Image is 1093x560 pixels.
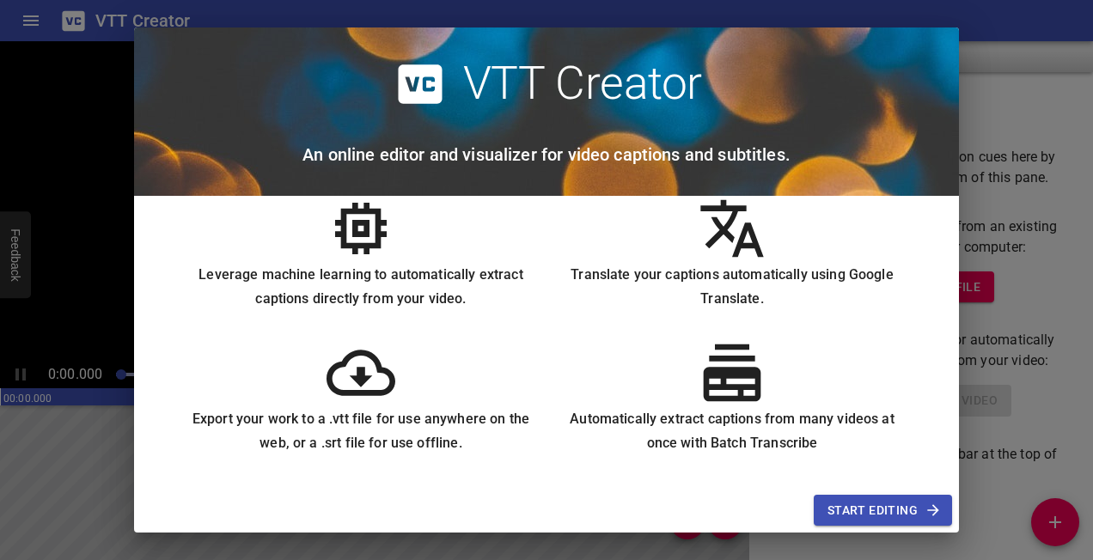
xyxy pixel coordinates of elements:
h6: Leverage machine learning to automatically extract captions directly from your video. [189,263,533,311]
span: Start Editing [827,500,938,521]
h6: An online editor and visualizer for video captions and subtitles. [302,141,791,168]
h6: Export your work to a .vtt file for use anywhere on the web, or a .srt file for use offline. [189,407,533,455]
h2: VTT Creator [463,57,702,112]
h6: Automatically extract captions from many videos at once with Batch Transcribe [560,407,904,455]
h6: Translate your captions automatically using Google Translate. [560,263,904,311]
button: Start Editing [814,495,952,527]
